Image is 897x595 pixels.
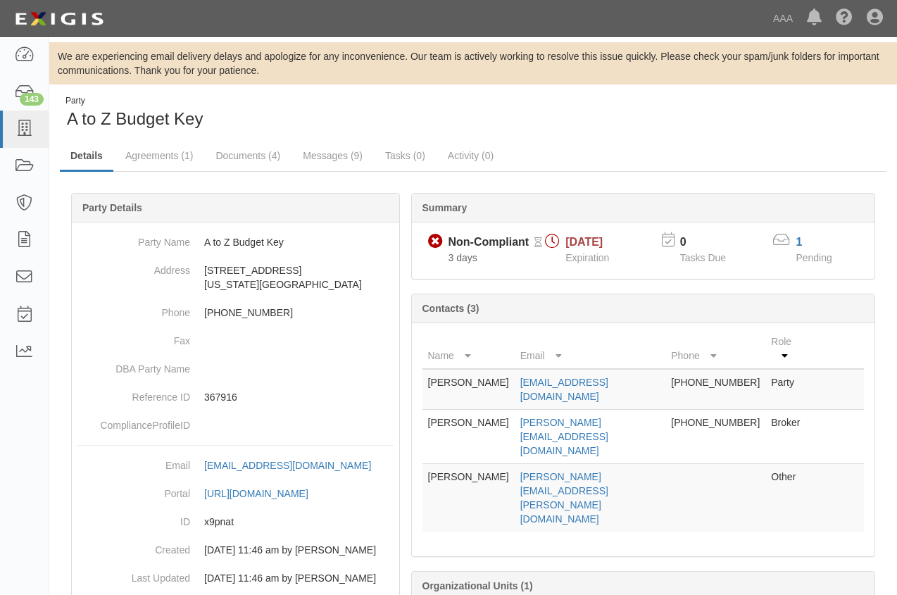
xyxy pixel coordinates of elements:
[77,508,394,536] dd: x9pnat
[77,355,190,376] dt: DBA Party Name
[60,142,113,172] a: Details
[49,49,897,77] div: We are experiencing email delivery delays and apologize for any inconvenience. Our team is active...
[77,228,190,249] dt: Party Name
[77,411,190,432] dt: ComplianceProfileID
[77,256,190,277] dt: Address
[115,142,203,170] a: Agreements (1)
[77,536,394,564] dd: 11/12/2024 11:46 am by Benjamin Tully
[765,369,808,410] td: Party
[204,390,394,404] p: 367916
[796,252,832,263] span: Pending
[534,238,542,248] i: Pending Review
[422,202,468,213] b: Summary
[422,580,533,591] b: Organizational Units (1)
[422,303,479,314] b: Contacts (3)
[422,369,515,410] td: [PERSON_NAME]
[204,460,387,471] a: [EMAIL_ADDRESS][DOMAIN_NAME]
[680,252,726,263] span: Tasks Due
[422,410,515,464] td: [PERSON_NAME]
[82,202,142,213] b: Party Details
[77,327,190,348] dt: Fax
[77,383,190,404] dt: Reference ID
[77,564,190,585] dt: Last Updated
[765,464,808,532] td: Other
[680,234,744,251] p: 0
[422,464,515,532] td: [PERSON_NAME]
[77,508,190,529] dt: ID
[766,4,800,32] a: AAA
[77,256,394,299] dd: [STREET_ADDRESS] [US_STATE][GEOGRAPHIC_DATA]
[836,10,853,27] i: Help Center - Complianz
[11,6,108,32] img: logo-5460c22ac91f19d4615b14bd174203de0afe785f0fc80cf4dbbc73dc1793850b.png
[77,299,190,320] dt: Phone
[448,252,477,263] span: Since 08/30/2025
[765,410,808,464] td: Broker
[77,536,190,557] dt: Created
[204,458,371,472] div: [EMAIL_ADDRESS][DOMAIN_NAME]
[448,234,529,251] div: Non-Compliant
[77,299,394,327] dd: [PHONE_NUMBER]
[77,451,190,472] dt: Email
[375,142,436,170] a: Tasks (0)
[796,236,802,248] a: 1
[437,142,504,170] a: Activity (0)
[20,93,44,106] div: 143
[67,109,203,128] span: A to Z Budget Key
[428,234,443,249] i: Non-Compliant
[204,488,324,499] a: [URL][DOMAIN_NAME]
[60,95,463,131] div: A to Z Budget Key
[422,329,515,369] th: Name
[520,471,608,525] a: [PERSON_NAME][EMAIL_ADDRESS][PERSON_NAME][DOMAIN_NAME]
[520,377,608,402] a: [EMAIL_ADDRESS][DOMAIN_NAME]
[77,564,394,592] dd: 11/12/2024 11:46 am by Benjamin Tully
[520,417,608,456] a: [PERSON_NAME][EMAIL_ADDRESS][DOMAIN_NAME]
[77,228,394,256] dd: A to Z Budget Key
[665,410,765,464] td: [PHONE_NUMBER]
[65,95,203,107] div: Party
[565,236,603,248] span: [DATE]
[205,142,291,170] a: Documents (4)
[665,369,765,410] td: [PHONE_NUMBER]
[77,480,190,501] dt: Portal
[292,142,373,170] a: Messages (9)
[515,329,666,369] th: Email
[665,329,765,369] th: Phone
[765,329,808,369] th: Role
[565,252,609,263] span: Expiration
